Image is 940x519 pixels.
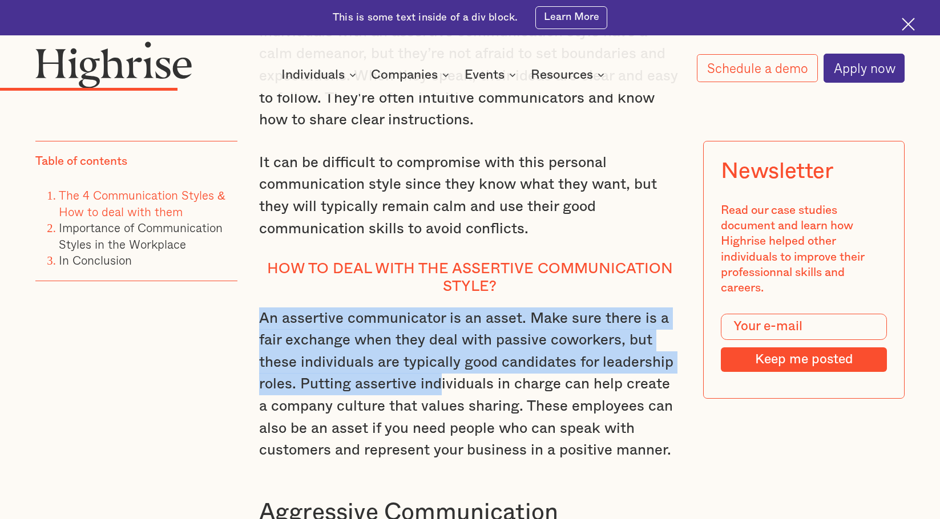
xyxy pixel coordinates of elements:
[721,159,833,185] div: Newsletter
[721,314,886,372] form: Modal Form
[371,68,438,82] div: Companies
[59,186,225,220] a: The 4 Communication Styles & How to deal with them
[721,314,886,340] input: Your e-mail
[902,18,915,31] img: Cross icon
[281,68,360,82] div: Individuals
[531,68,593,82] div: Resources
[535,6,607,29] a: Learn More
[531,68,608,82] div: Resources
[697,54,817,83] a: Schedule a demo
[721,347,886,372] input: Keep me posted
[59,218,223,253] a: Importance of Communication Styles in the Workplace
[35,153,127,169] div: Table of contents
[721,202,886,296] div: Read our case studies document and learn how Highrise helped other individuals to improve their p...
[59,251,132,269] a: In Conclusion
[281,68,345,82] div: Individuals
[824,54,905,82] a: Apply now
[259,152,681,240] p: It can be difficult to compromise with this personal communication style since they know what the...
[259,307,681,461] p: An assertive communicator is an asset. Make sure there is a fair exchange when they deal with pas...
[333,11,518,25] div: This is some text inside of a div block.
[259,260,681,295] h4: How to deal with the Assertive Communication Style?
[465,68,505,82] div: Events
[465,68,519,82] div: Events
[371,68,453,82] div: Companies
[35,41,192,88] img: Highrise logo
